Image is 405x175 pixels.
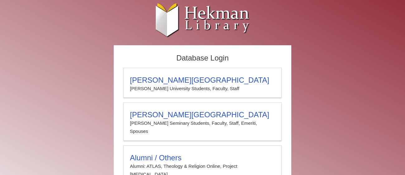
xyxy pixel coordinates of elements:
p: [PERSON_NAME] University Students, Faculty, Staff [130,85,275,93]
p: [PERSON_NAME] Seminary Students, Faculty, Staff, Emeriti, Spouses [130,119,275,136]
a: [PERSON_NAME][GEOGRAPHIC_DATA][PERSON_NAME] University Students, Faculty, Staff [123,68,282,98]
h3: [PERSON_NAME][GEOGRAPHIC_DATA] [130,110,275,119]
h3: [PERSON_NAME][GEOGRAPHIC_DATA] [130,76,275,85]
h3: Alumni / Others [130,153,275,162]
h2: Database Login [120,52,285,65]
a: [PERSON_NAME][GEOGRAPHIC_DATA][PERSON_NAME] Seminary Students, Faculty, Staff, Emeriti, Spouses [123,102,282,141]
